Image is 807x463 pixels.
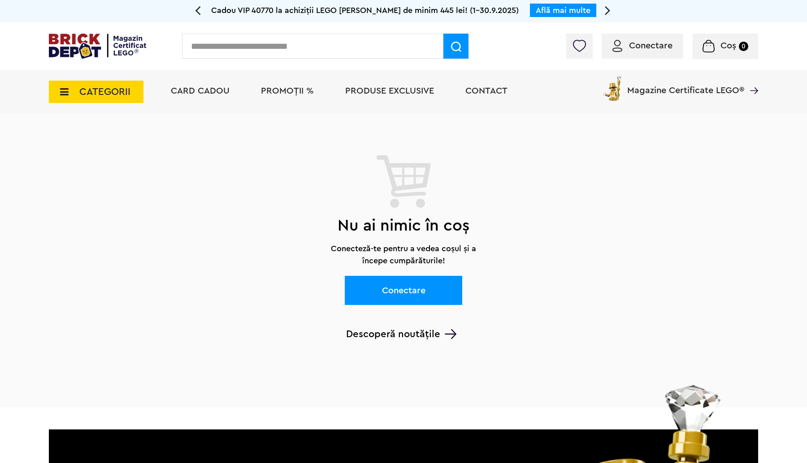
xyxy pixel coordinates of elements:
span: Magazine Certificate LEGO® [627,74,744,95]
small: 0 [739,42,748,51]
span: Cadou VIP 40770 la achiziții LEGO [PERSON_NAME] de minim 445 lei! (1-30.9.2025) [211,6,519,14]
p: Conecteză-te pentru a vedea coșul și a începe cumpărăturile! [322,243,485,267]
a: PROMOȚII % [261,86,314,95]
span: Coș [720,41,736,50]
a: Descoperă noutățile [49,328,754,340]
h2: Nu ai nimic în coș [49,209,758,243]
a: Card Cadou [171,86,230,95]
a: Conectare [345,276,462,305]
a: Conectare [612,41,672,50]
img: Arrow%20-%20Down.svg [445,329,456,339]
a: Contact [465,86,508,95]
a: Magazine Certificate LEGO® [744,74,758,83]
span: Conectare [629,41,672,50]
a: Produse exclusive [345,86,434,95]
a: Află mai multe [536,6,590,14]
span: CATEGORII [79,87,130,97]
